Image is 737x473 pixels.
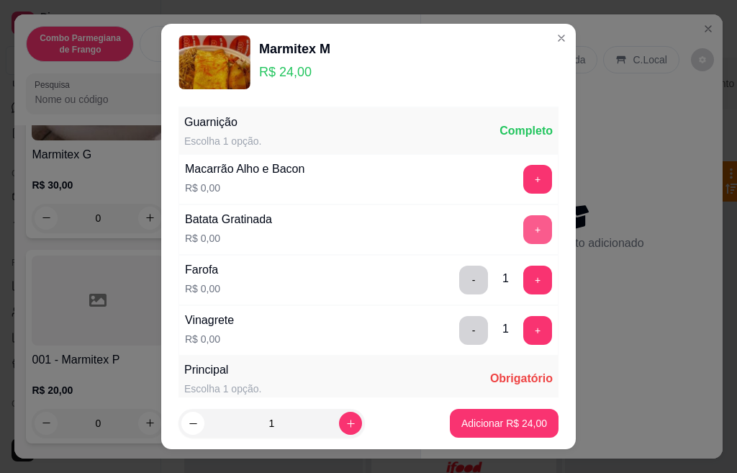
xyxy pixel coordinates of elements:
button: add [523,165,552,194]
button: add [523,266,552,294]
div: Obrigatório [490,370,553,387]
div: Macarrão Alho e Bacon [185,161,304,178]
div: Guarnição [184,114,261,131]
p: R$ 0,00 [185,332,234,346]
div: Farofa [185,261,220,279]
button: delete [459,266,488,294]
button: add [523,215,552,244]
div: Marmitex M [259,39,330,59]
div: Escolha 1 opção. [184,134,261,148]
button: Adicionar R$ 24,00 [450,409,559,438]
button: Close [550,27,573,50]
div: 1 [502,320,509,338]
p: R$ 0,00 [185,231,272,245]
div: Completo [499,122,553,140]
p: R$ 0,00 [185,181,304,195]
div: 1 [502,270,509,287]
p: R$ 24,00 [259,62,330,82]
div: Escolha 1 opção. [184,382,261,396]
div: Vinagrete [185,312,234,329]
button: increase-product-quantity [339,412,362,435]
button: add [523,316,552,345]
div: Batata Gratinada [185,211,272,228]
p: R$ 0,00 [185,281,220,296]
button: delete [459,316,488,345]
p: Adicionar R$ 24,00 [461,416,547,431]
button: decrease-product-quantity [181,412,204,435]
div: Principal [184,361,261,379]
img: product-image [178,35,250,89]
